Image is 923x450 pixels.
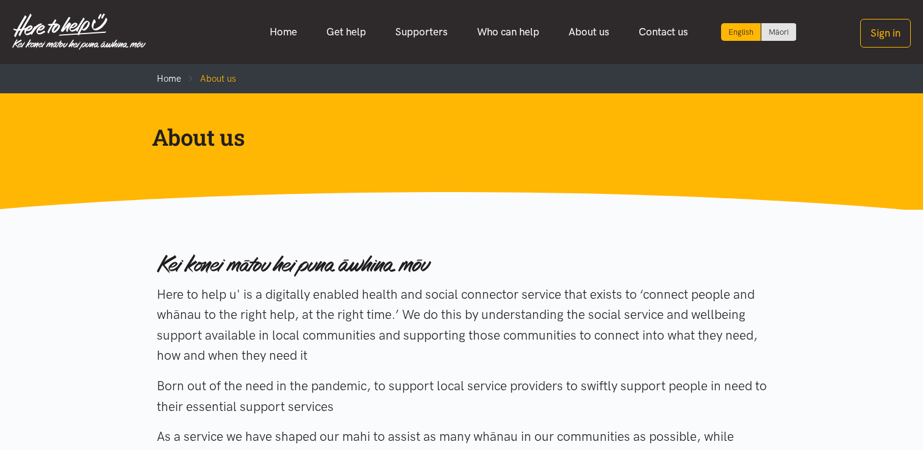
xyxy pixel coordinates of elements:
[157,73,181,84] a: Home
[181,71,236,86] li: About us
[721,23,761,41] div: Current language
[312,19,381,45] a: Get help
[462,19,554,45] a: Who can help
[554,19,624,45] a: About us
[12,13,146,50] img: Home
[721,23,797,41] div: Language toggle
[157,284,767,366] p: Here to help u' is a digitally enabled health and social connector service that exists to ‘connec...
[157,376,767,416] p: Born out of the need in the pandemic, to support local service providers to swiftly support peopl...
[152,123,752,152] h1: About us
[381,19,462,45] a: Supporters
[761,23,796,41] a: Switch to Te Reo Māori
[624,19,703,45] a: Contact us
[255,19,312,45] a: Home
[860,19,911,48] button: Sign in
